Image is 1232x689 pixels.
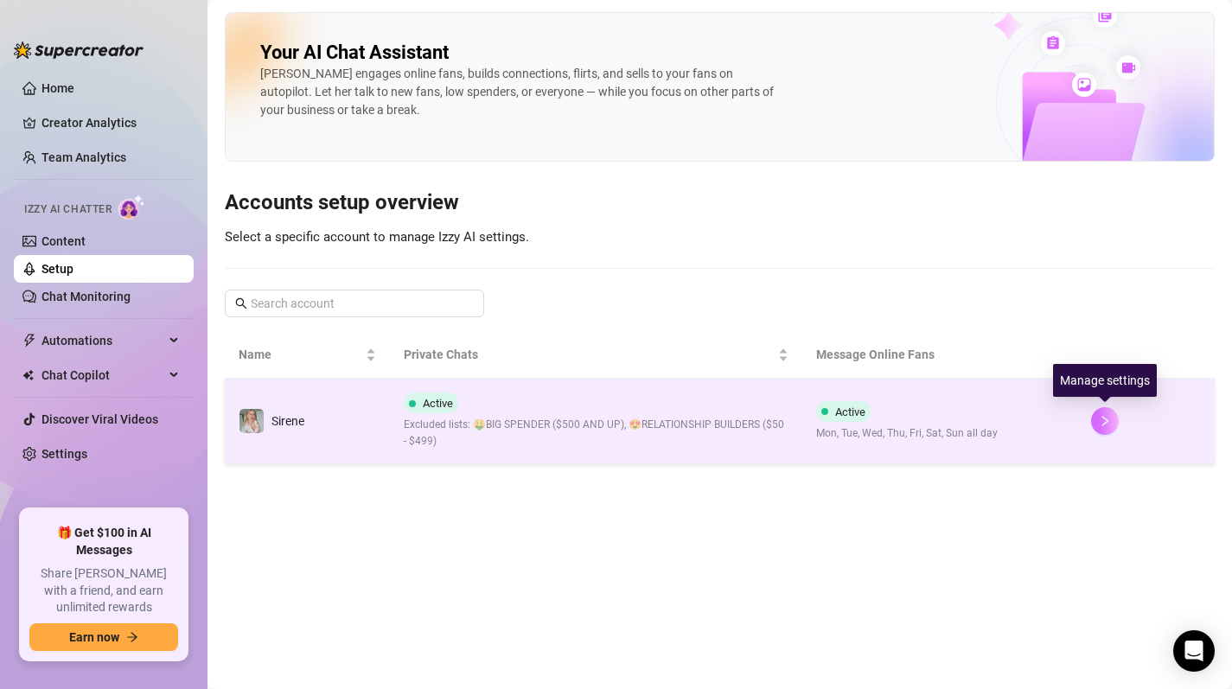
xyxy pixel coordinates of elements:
th: Private Chats [390,331,802,379]
div: Open Intercom Messenger [1173,630,1215,672]
span: thunderbolt [22,334,36,348]
img: logo-BBDzfeDw.svg [14,41,144,59]
span: Excluded lists: 🤑BIG SPENDER ($500 AND UP), 😍RELATIONSHIP BUILDERS ($50 - $499) [404,417,788,450]
a: Settings [41,447,87,461]
span: Sirene [271,414,304,428]
a: Team Analytics [41,150,126,164]
span: 🎁 Get $100 in AI Messages [29,525,178,558]
img: AI Chatter [118,195,145,220]
span: Earn now [69,630,119,644]
h2: Your AI Chat Assistant [260,41,449,65]
img: Sirene [239,409,264,433]
span: Name [239,345,362,364]
a: Content [41,234,86,248]
th: Name [225,331,390,379]
span: Active [835,405,865,418]
span: Automations [41,327,164,354]
span: Select a specific account to manage Izzy AI settings. [225,229,529,245]
th: Message Online Fans [802,331,1077,379]
button: right [1091,407,1119,435]
h3: Accounts setup overview [225,189,1215,217]
span: right [1099,415,1111,427]
div: [PERSON_NAME] engages online fans, builds connections, flirts, and sells to your fans on autopilo... [260,65,779,119]
a: Discover Viral Videos [41,412,158,426]
a: Home [41,81,74,95]
a: Chat Monitoring [41,290,131,303]
span: Private Chats [404,345,775,364]
input: Search account [251,294,460,313]
a: Setup [41,262,73,276]
a: Creator Analytics [41,109,180,137]
span: Share [PERSON_NAME] with a friend, and earn unlimited rewards [29,565,178,616]
span: Izzy AI Chatter [24,201,112,218]
img: Chat Copilot [22,369,34,381]
button: Earn nowarrow-right [29,623,178,651]
div: Manage settings [1053,364,1157,397]
span: Chat Copilot [41,361,164,389]
span: arrow-right [126,631,138,643]
span: search [235,297,247,309]
span: Active [423,397,453,410]
span: Mon, Tue, Wed, Thu, Fri, Sat, Sun all day [816,425,998,442]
